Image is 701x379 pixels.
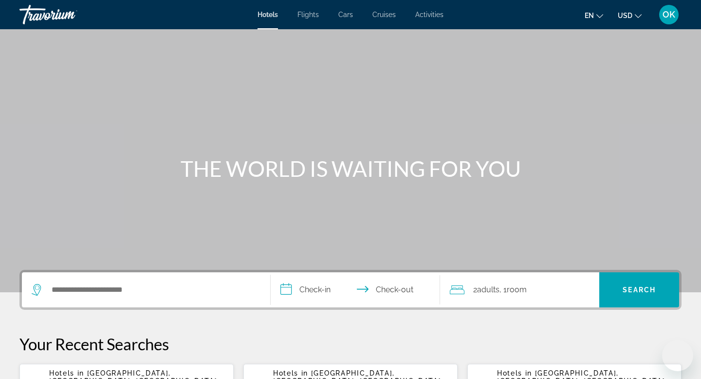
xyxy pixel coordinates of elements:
[477,285,499,294] span: Adults
[415,11,443,19] a: Activities
[297,11,319,19] a: Flights
[585,8,603,22] button: Change language
[623,286,656,294] span: Search
[585,12,594,19] span: en
[273,369,308,377] span: Hotels in
[618,12,632,19] span: USD
[51,283,256,297] input: Search hotel destination
[258,11,278,19] a: Hotels
[499,283,527,297] span: , 1
[19,334,682,354] p: Your Recent Searches
[49,369,84,377] span: Hotels in
[507,285,527,294] span: Room
[473,283,499,297] span: 2
[19,2,117,27] a: Travorium
[22,272,679,307] div: Search widget
[618,8,642,22] button: Change currency
[497,369,532,377] span: Hotels in
[662,340,693,371] iframe: Кнопка запуска окна обмена сообщениями
[338,11,353,19] a: Cars
[440,272,600,307] button: Travelers: 2 adults, 0 children
[168,156,533,181] h1: THE WORLD IS WAITING FOR YOU
[599,272,679,307] button: Search
[271,272,440,307] button: Select check in and out date
[663,10,675,19] span: OK
[656,4,682,25] button: User Menu
[372,11,396,19] a: Cruises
